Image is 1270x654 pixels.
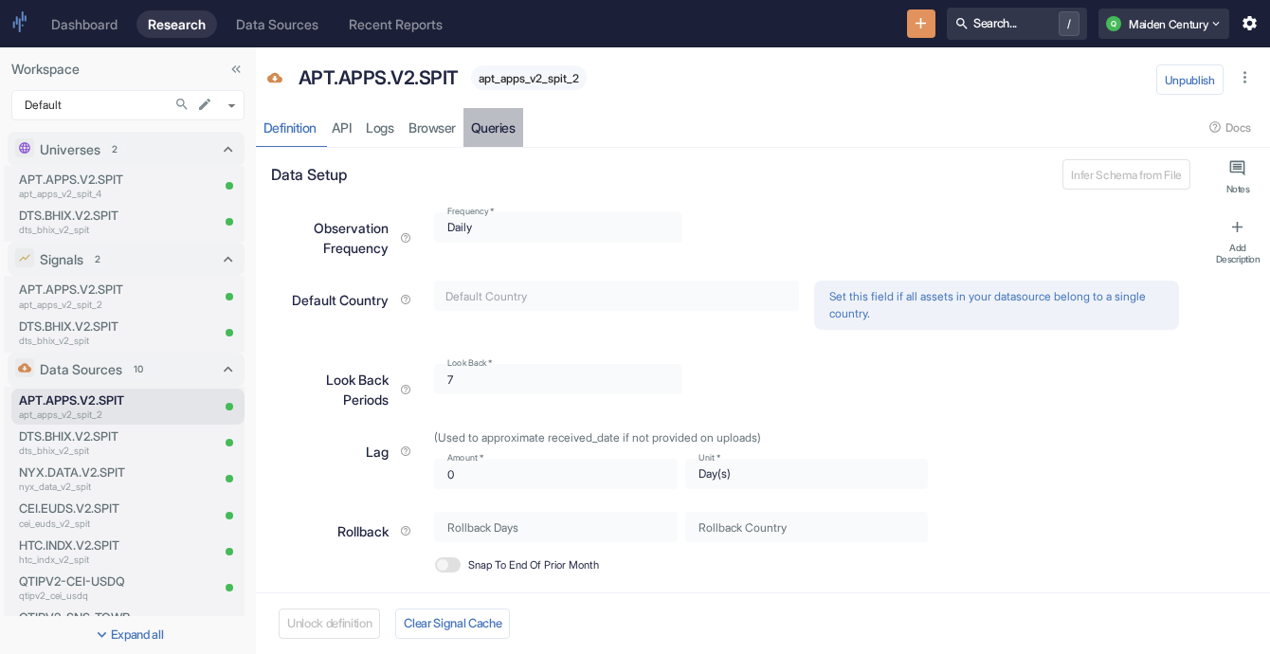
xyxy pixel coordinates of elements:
[1209,152,1266,203] button: Notes
[127,362,150,376] span: 10
[19,298,159,312] p: apt_apps_v2_spit_2
[698,451,720,463] label: Unit
[8,242,245,276] div: Signals2
[19,480,209,494] p: nyx_data_v2_spit
[19,589,209,603] p: qtipv2_cei_usdq
[271,163,347,186] p: Data Setup
[366,442,389,462] p: Lag
[40,359,122,379] p: Data Sources
[19,463,209,481] p: NYX.DATA.V2.SPIT
[447,205,495,217] label: Frequency
[19,408,209,422] p: apt_apps_v2_spit_2
[19,536,209,554] p: HTC.INDX.V2.SPIT
[829,288,1164,322] p: Set this field if all assets in your datasource belong to a single country.
[19,223,159,237] p: dts_bhix_v2_spit
[440,288,757,304] input: Default Country
[19,318,159,336] p: DTS.BHIX.V2.SPIT
[256,108,1270,147] div: resource tabs
[294,59,463,97] div: APT.APPS.V2.SPIT
[471,71,587,85] span: apt_apps_v2_spit_2
[19,281,159,311] a: APT.APPS.V2.SPITapt_apps_v2_spit_2
[282,218,389,258] p: Observation Frequency
[40,249,83,269] p: Signals
[324,108,359,147] a: API
[40,10,129,38] a: Dashboard
[136,10,217,38] a: Research
[434,212,682,243] div: Daily
[1106,16,1121,31] div: Q
[447,356,493,369] label: Look Back
[402,108,464,147] a: Browser
[685,459,929,489] div: Day(s)
[11,90,245,120] div: Default
[19,207,159,237] a: DTS.BHIX.V2.SPITdts_bhix_v2_spit
[463,108,523,147] a: Queries
[19,444,209,458] p: dts_bhix_v2_spit
[19,427,209,445] p: DTS.BHIX.V2.SPIT
[263,119,317,136] div: Definition
[105,142,124,156] span: 2
[337,521,389,541] p: Rollback
[349,16,443,32] div: Recent Reports
[19,500,209,518] p: CEI.EUDS.V2.SPIT
[907,9,936,39] button: New Resource
[19,187,159,201] p: apt_apps_v2_spit_4
[468,557,599,573] span: Snap To End Of Prior Month
[19,391,209,409] p: APT.APPS.V2.SPIT
[395,609,510,639] button: Clear Signal Cache
[19,463,209,494] a: NYX.DATA.V2.SPITnyx_data_v2_spit
[299,64,459,92] p: APT.APPS.V2.SPIT
[11,59,245,79] p: Workspace
[225,10,330,38] a: Data Sources
[19,572,209,603] a: QTIPV2-CEI-USDQqtipv2_cei_usdq
[1156,64,1224,95] button: Unpublish
[19,334,159,348] p: dts_bhix_v2_spit
[19,609,209,627] p: QTIPV2-SNS-TOWR
[224,57,248,82] button: Collapse Sidebar
[19,281,159,299] p: APT.APPS.V2.SPIT
[19,609,209,639] a: QTIPV2-SNS-TOWRqtipv2_sns_towr
[148,16,206,32] div: Research
[19,536,209,567] a: HTC.INDX.V2.SPIThtc_indx_v2_spit
[19,427,209,458] a: DTS.BHIX.V2.SPITdts_bhix_v2_spit
[19,517,209,531] p: cei_euds_v2_spit
[192,92,217,117] button: edit
[359,108,402,147] a: Logs
[19,171,159,189] p: APT.APPS.V2.SPIT
[447,451,483,463] label: Amount
[88,252,107,266] span: 2
[292,290,389,310] p: Default Country
[8,132,245,166] div: Universes2
[51,16,118,32] div: Dashboard
[947,8,1087,40] button: Search.../
[19,500,209,530] a: CEI.EUDS.V2.SPITcei_euds_v2_spit
[1213,242,1262,265] div: Add Description
[19,207,159,225] p: DTS.BHIX.V2.SPIT
[19,572,209,590] p: QTIPV2-CEI-USDQ
[337,10,454,38] a: Recent Reports
[236,16,318,32] div: Data Sources
[19,318,159,348] a: DTS.BHIX.V2.SPITdts_bhix_v2_spit
[434,432,1179,444] p: (Used to approximate received_date if not provided on uploads)
[19,171,159,201] a: APT.APPS.V2.SPITapt_apps_v2_spit_4
[267,70,282,89] span: Data Source
[19,553,209,567] p: htc_indx_v2_spit
[19,391,209,422] a: APT.APPS.V2.SPITapt_apps_v2_spit_2
[1098,9,1229,39] button: QMaiden Century
[8,353,245,387] div: Data Sources10
[170,92,194,117] button: Search...
[4,620,252,650] button: Expand all
[1203,113,1259,143] button: Docs
[282,370,389,409] p: Look Back Periods
[40,139,100,159] p: Universes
